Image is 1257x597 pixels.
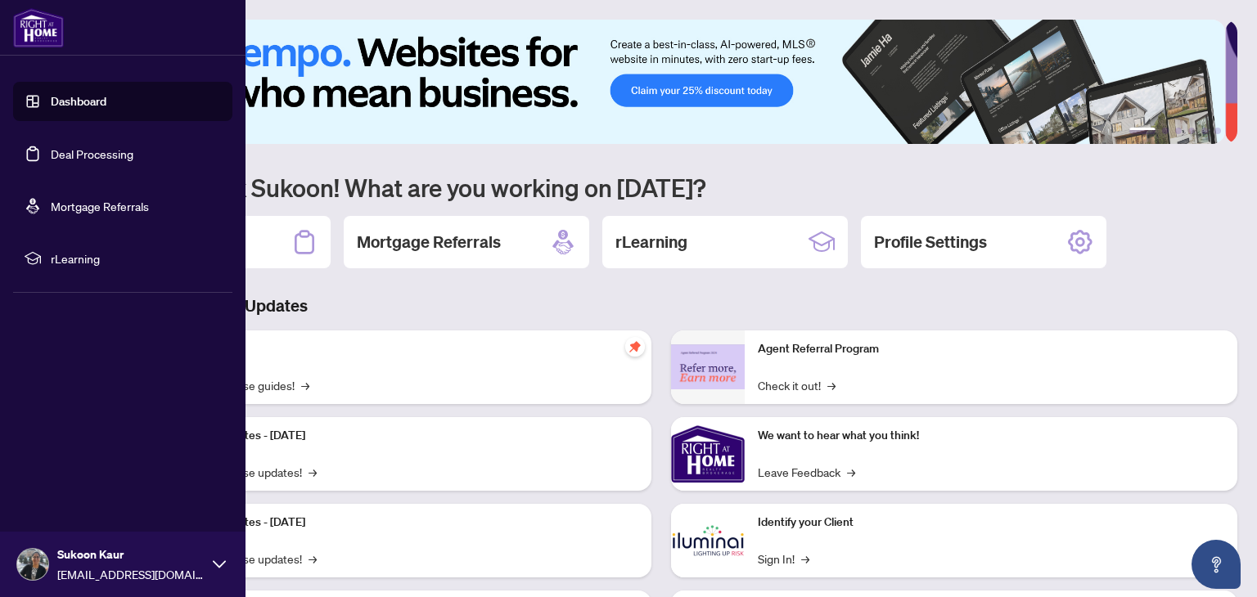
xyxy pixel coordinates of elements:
[1188,128,1195,134] button: 4
[758,427,1224,445] p: We want to hear what you think!
[758,376,836,394] a: Check it out!→
[172,340,638,358] p: Self-Help
[309,550,317,568] span: →
[1162,128,1169,134] button: 2
[357,231,501,254] h2: Mortgage Referrals
[874,231,987,254] h2: Profile Settings
[1214,128,1221,134] button: 6
[17,549,48,580] img: Profile Icon
[671,344,745,389] img: Agent Referral Program
[847,463,855,481] span: →
[172,427,638,445] p: Platform Updates - [DATE]
[172,514,638,532] p: Platform Updates - [DATE]
[51,94,106,109] a: Dashboard
[309,463,317,481] span: →
[51,199,149,213] a: Mortgage Referrals
[57,565,205,583] span: [EMAIL_ADDRESS][DOMAIN_NAME]
[615,231,687,254] h2: rLearning
[51,249,221,267] span: rLearning
[758,340,1224,358] p: Agent Referral Program
[57,545,205,563] span: Sukoon Kaur
[625,337,645,357] span: pushpin
[51,146,133,161] a: Deal Processing
[671,504,745,577] img: Identify your Client
[1129,128,1156,134] button: 1
[85,294,1237,317] h3: Brokerage & Industry Updates
[1175,128,1182,134] button: 3
[758,550,809,568] a: Sign In!→
[85,20,1225,144] img: Slide 0
[671,417,745,491] img: We want to hear what you think!
[1192,540,1241,589] button: Open asap
[301,376,309,394] span: →
[827,376,836,394] span: →
[758,463,855,481] a: Leave Feedback→
[13,8,64,47] img: logo
[758,514,1224,532] p: Identify your Client
[1201,128,1208,134] button: 5
[801,550,809,568] span: →
[85,172,1237,203] h1: Welcome back Sukoon! What are you working on [DATE]?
